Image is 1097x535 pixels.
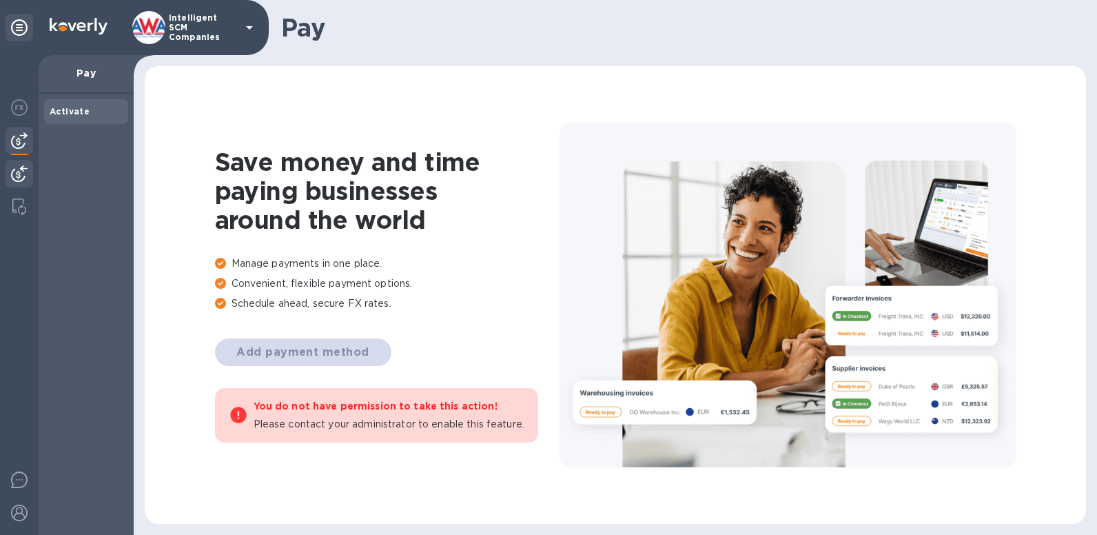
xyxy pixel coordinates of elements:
img: Foreign exchange [11,99,28,116]
p: Schedule ahead, secure FX rates. [215,296,560,311]
h1: Pay [281,13,1075,42]
p: Please contact your administrator to enable this feature. [254,417,525,432]
img: Logo [50,18,107,34]
p: Intelligent SCM Companies [169,13,238,42]
p: Manage payments in one place. [215,256,560,271]
h1: Save money and time paying businesses around the world [215,148,560,234]
b: You do not have permission to take this action! [254,401,498,412]
p: Pay [50,66,123,80]
p: Convenient, flexible payment options. [215,276,560,291]
b: Activate [50,106,90,117]
div: Unpin categories [6,14,33,41]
